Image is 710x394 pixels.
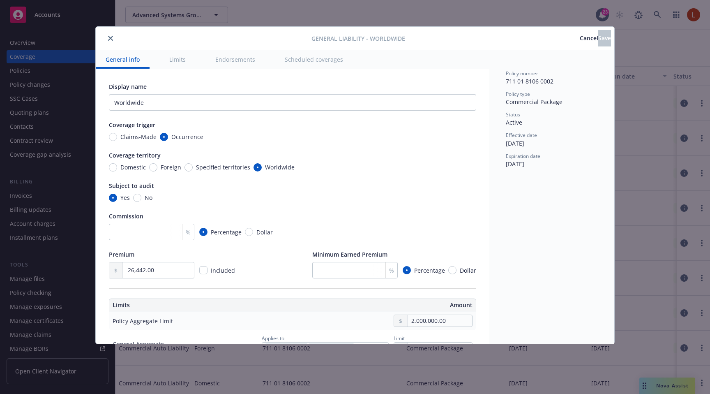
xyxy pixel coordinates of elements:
input: Percentage [403,266,411,274]
span: Limit [394,335,405,342]
input: 0.00 [408,315,472,327]
button: Cancel [580,30,598,46]
span: Policy number [506,70,538,77]
span: Worldwide [265,163,295,172]
span: [DATE] [506,160,524,168]
span: Percentage [211,228,242,236]
input: Dollar [448,266,456,274]
div: Remove [object Object] [297,343,307,353]
span: Status [506,111,520,118]
input: Claims-Made [109,133,117,141]
input: Yes [109,194,117,202]
input: Specified territories [184,163,193,172]
span: Specified territories [196,163,250,172]
span: Commercial Package [506,98,562,106]
input: 0.00 [123,262,194,278]
span: Display name [109,83,147,90]
button: Scheduled coverages [275,50,353,69]
span: Percentage [414,266,445,275]
div: General Aggregate [113,340,164,348]
span: Policy type [506,90,530,97]
span: Domestic [120,163,146,172]
span: Active [506,118,522,126]
span: Yes [120,193,130,202]
div: Remove [object Object] [344,343,354,353]
span: Save [598,34,611,42]
span: Occurrence [171,132,203,141]
span: Subject to audit [109,182,154,190]
button: close [106,33,115,43]
span: Dollar [460,266,476,275]
th: Amount [296,299,476,311]
input: Domestic [109,163,117,172]
input: Foreign [149,163,157,172]
span: 711 01 8106 0002 [506,77,553,85]
span: Dollar [256,228,273,236]
button: Save [598,30,611,46]
input: Percentage [199,228,207,236]
span: Commission [109,212,143,220]
span: Premium [109,250,134,258]
span: General Liability - Worldwide [311,34,405,43]
input: Worldwide [254,163,262,172]
span: Foreign [161,163,181,172]
button: Limits [159,50,196,69]
span: Expiration date [506,153,540,160]
th: Limits [109,299,256,311]
input: No [133,194,141,202]
span: Minimum Earned Premium [312,250,387,258]
span: Effective date [506,132,537,139]
span: Cancel [580,34,598,42]
span: [DATE] [506,139,524,147]
input: Dollar [245,228,253,236]
span: Claims-Made [120,132,157,141]
input: 0.00 [408,343,472,354]
a: close [362,343,372,353]
span: Applies to [262,335,284,342]
input: Occurrence [160,133,168,141]
button: General info [96,50,150,69]
span: Coverage trigger [109,121,155,129]
span: No [145,193,152,202]
span: Coverage territory [109,151,161,159]
span: % [389,266,394,275]
button: Endorsements [205,50,265,69]
span: % [186,228,191,236]
div: Policy Aggregate Limit [113,317,173,325]
span: Included [211,267,235,274]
